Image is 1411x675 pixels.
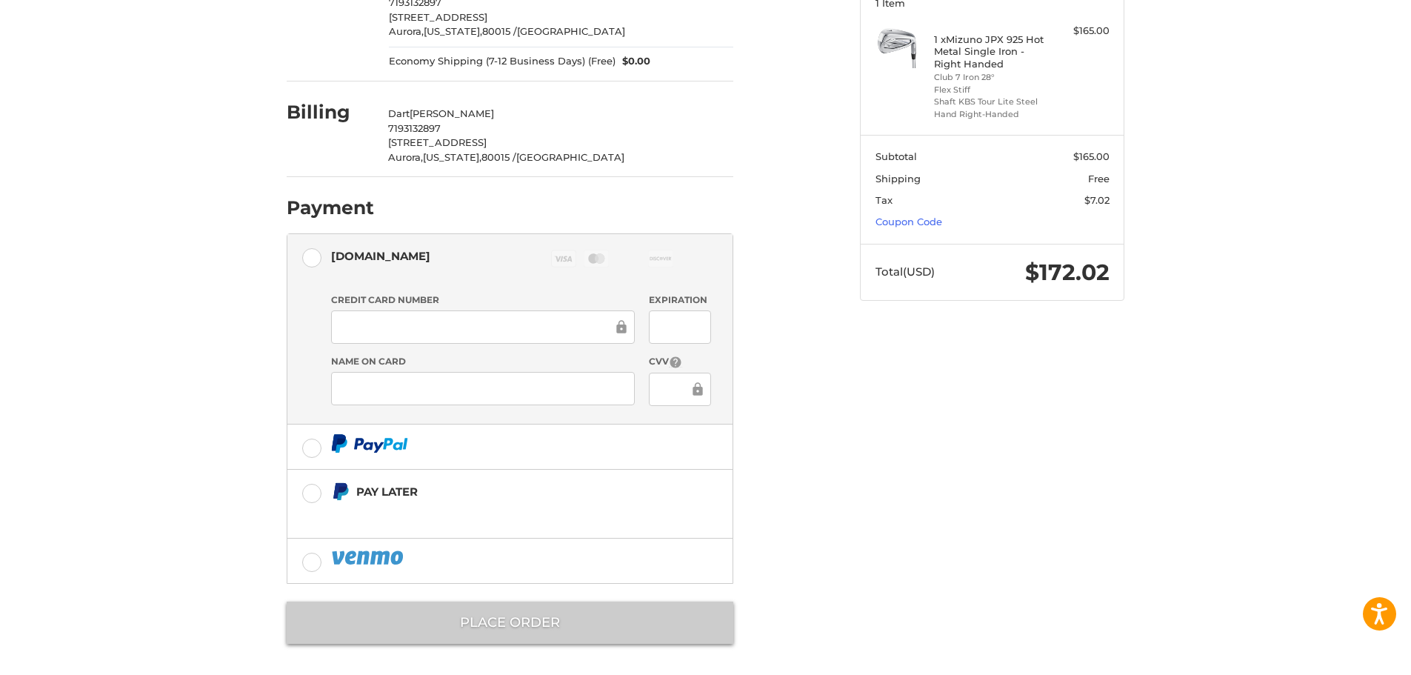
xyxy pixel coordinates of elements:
span: Economy Shipping (7-12 Business Days) (Free) [389,54,616,69]
h4: 1 x Mizuno JPX 925 Hot Metal Single Iron - Right Handed [934,33,1047,70]
li: Flex Stiff [934,84,1047,96]
span: $172.02 [1025,259,1110,286]
div: [DOMAIN_NAME] [331,244,430,268]
div: $165.00 [1051,24,1110,39]
span: [STREET_ADDRESS] [388,136,487,148]
span: [GEOGRAPHIC_DATA] [516,151,624,163]
span: Dart [388,107,410,119]
span: 7193132897 [388,122,441,134]
span: Free [1088,173,1110,184]
iframe: PayPal Message 1 [331,508,641,520]
span: $165.00 [1073,150,1110,162]
li: Club 7 Iron 28° [934,71,1047,84]
span: Subtotal [875,150,917,162]
iframe: To enrich screen reader interactions, please activate Accessibility in Grammarly extension settings [659,381,689,398]
div: Pay Later [356,479,640,504]
img: PayPal icon [331,434,408,453]
span: [GEOGRAPHIC_DATA] [517,25,625,37]
span: [PERSON_NAME] [410,107,494,119]
img: Pay Later icon [331,482,350,501]
span: Total (USD) [875,265,935,279]
span: 80015 / [482,25,517,37]
button: Place Order [287,602,733,644]
span: Aurora, [388,151,423,163]
li: Shaft KBS Tour Lite Steel [934,96,1047,108]
span: [STREET_ADDRESS] [389,11,487,23]
h2: Billing [287,101,373,124]
h2: Payment [287,196,374,219]
span: $7.02 [1084,194,1110,206]
label: Credit Card Number [331,293,635,307]
label: Name on Card [331,355,635,368]
label: CVV [649,355,710,369]
img: PayPal icon [331,548,407,567]
span: [US_STATE], [424,25,482,37]
span: $0.00 [616,54,651,69]
iframe: To enrich screen reader interactions, please activate Accessibility in Grammarly extension settings [341,319,613,336]
a: Coupon Code [875,216,942,227]
span: Shipping [875,173,921,184]
span: 80015 / [481,151,516,163]
span: Tax [875,194,893,206]
span: [US_STATE], [423,151,481,163]
label: Expiration [649,293,710,307]
li: Hand Right-Handed [934,108,1047,121]
span: Aurora, [389,25,424,37]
